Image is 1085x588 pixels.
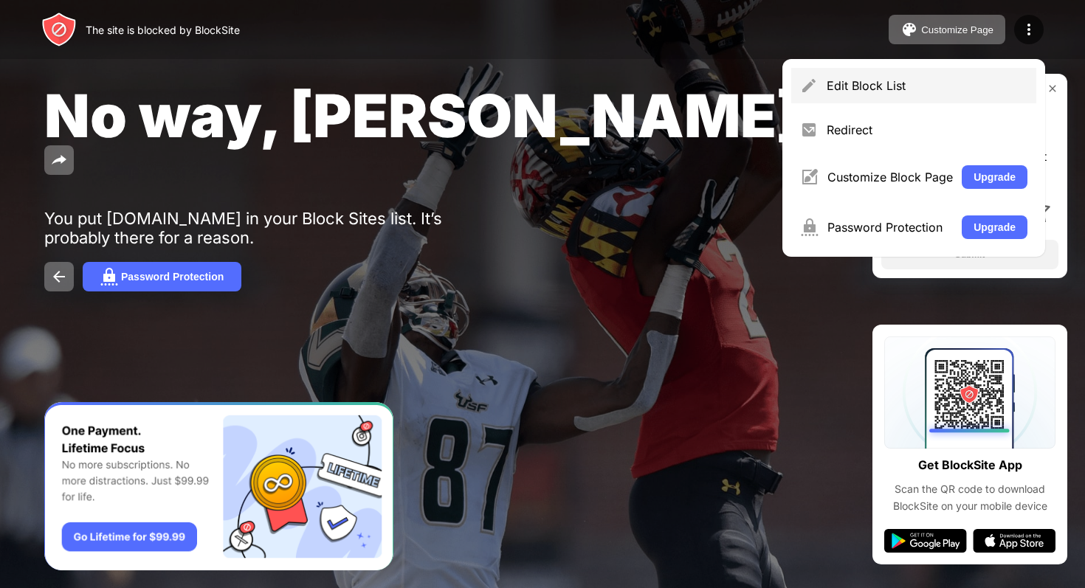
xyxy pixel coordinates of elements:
[918,454,1022,476] div: Get BlockSite App
[827,78,1027,93] div: Edit Block List
[44,80,821,151] span: No way, [PERSON_NAME].
[973,529,1055,553] img: app-store.svg
[800,168,819,186] img: menu-customize.svg
[44,209,500,247] div: You put [DOMAIN_NAME] in your Block Sites list. It’s probably there for a reason.
[800,77,818,94] img: menu-pencil.svg
[86,24,240,36] div: The site is blocked by BlockSite
[50,268,68,286] img: back.svg
[41,12,77,47] img: header-logo.svg
[1020,21,1038,38] img: menu-icon.svg
[962,215,1027,239] button: Upgrade
[884,481,1055,514] div: Scan the QR code to download BlockSite on your mobile device
[827,170,953,184] div: Customize Block Page
[1047,83,1058,94] img: rate-us-close.svg
[921,24,993,35] div: Customize Page
[121,271,224,283] div: Password Protection
[800,121,818,139] img: menu-redirect.svg
[884,336,1055,449] img: qrcode.svg
[827,220,953,235] div: Password Protection
[827,122,1027,137] div: Redirect
[889,15,1005,44] button: Customize Page
[83,262,241,291] button: Password Protection
[800,218,819,236] img: menu-password.svg
[884,529,967,553] img: google-play.svg
[962,165,1027,189] button: Upgrade
[100,268,118,286] img: password.svg
[44,402,393,571] iframe: Banner
[50,151,68,169] img: share.svg
[900,21,918,38] img: pallet.svg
